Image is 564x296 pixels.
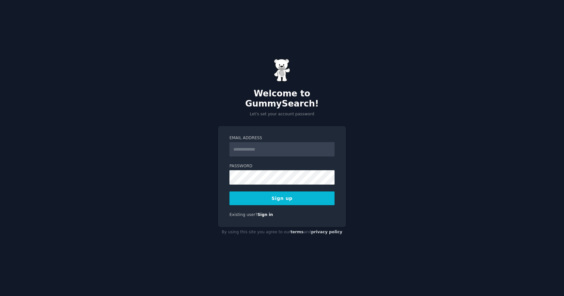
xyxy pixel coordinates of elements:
[229,135,335,141] label: Email Address
[218,111,346,117] p: Let's set your account password
[229,212,258,217] span: Existing user?
[229,191,335,205] button: Sign up
[229,163,335,169] label: Password
[218,89,346,109] h2: Welcome to GummySearch!
[311,230,342,234] a: privacy policy
[218,227,346,238] div: By using this site you agree to our and
[290,230,304,234] a: terms
[274,59,290,82] img: Gummy Bear
[258,212,273,217] a: Sign in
